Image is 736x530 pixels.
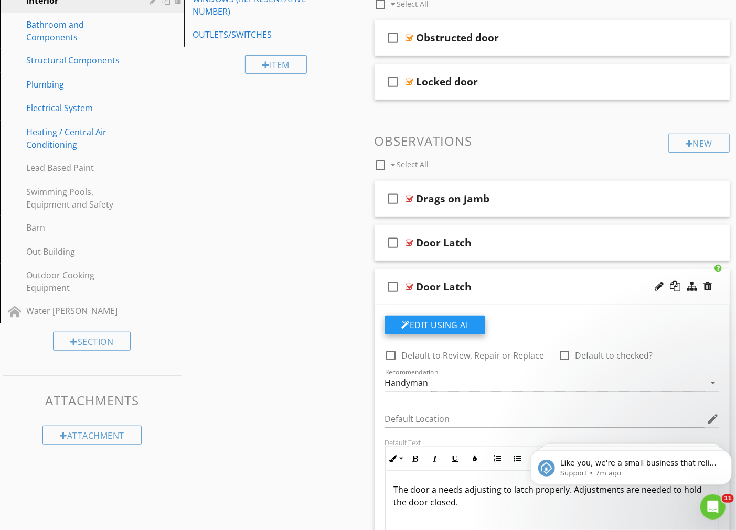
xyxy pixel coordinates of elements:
[397,159,429,169] span: Select All
[385,69,402,94] i: check_box_outline_blank
[26,54,134,67] div: Structural Components
[394,483,711,509] p: The door a needs adjusting to latch properly. Adjustments are needed to hold the door closed.
[385,438,720,447] div: Default Text
[26,186,134,211] div: Swimming Pools, Equipment and Safety
[417,192,490,205] div: Drags on jamb
[26,245,134,258] div: Out Building
[385,274,402,299] i: check_box_outline_blank
[707,413,719,425] i: edit
[53,332,131,351] div: Section
[425,449,445,469] button: Italic (Ctrl+I)
[385,316,485,334] button: Edit Using AI
[193,28,324,41] div: OUTLETS/SWITCHES
[385,186,402,211] i: check_box_outline_blank
[700,494,726,520] iframe: Intercom live chat
[42,426,142,445] div: Attachment
[488,449,508,469] button: Ordered List
[417,75,478,88] div: Locked door
[707,376,719,389] i: arrow_drop_down
[465,449,485,469] button: Colors
[402,350,545,361] label: Default to Review, Repair or Replace
[526,428,736,502] iframe: Intercom notifications message
[26,221,134,234] div: Barn
[26,126,134,151] div: Heating / Central Air Conditioning
[385,410,705,428] input: Default Location
[406,449,425,469] button: Bold (Ctrl+B)
[375,134,730,148] h3: Observations
[26,102,134,114] div: Electrical System
[417,236,472,249] div: Door Latch
[417,31,499,44] div: Obstructed door
[385,230,402,255] i: check_box_outline_blank
[508,449,528,469] button: Unordered List
[26,161,134,174] div: Lead Based Paint
[385,378,429,387] div: Handyman
[245,55,307,74] div: Item
[445,449,465,469] button: Underline (Ctrl+U)
[26,269,134,294] div: Outdoor Cooking Equipment
[575,350,653,361] label: Default to checked?
[26,78,134,91] div: Plumbing
[385,25,402,50] i: check_box_outline_blank
[26,305,134,317] div: Water [PERSON_NAME]
[668,134,730,153] div: New
[386,449,406,469] button: Inline Style
[417,280,472,293] div: Door Latch
[26,18,134,44] div: Bathroom and Components
[722,494,734,503] span: 11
